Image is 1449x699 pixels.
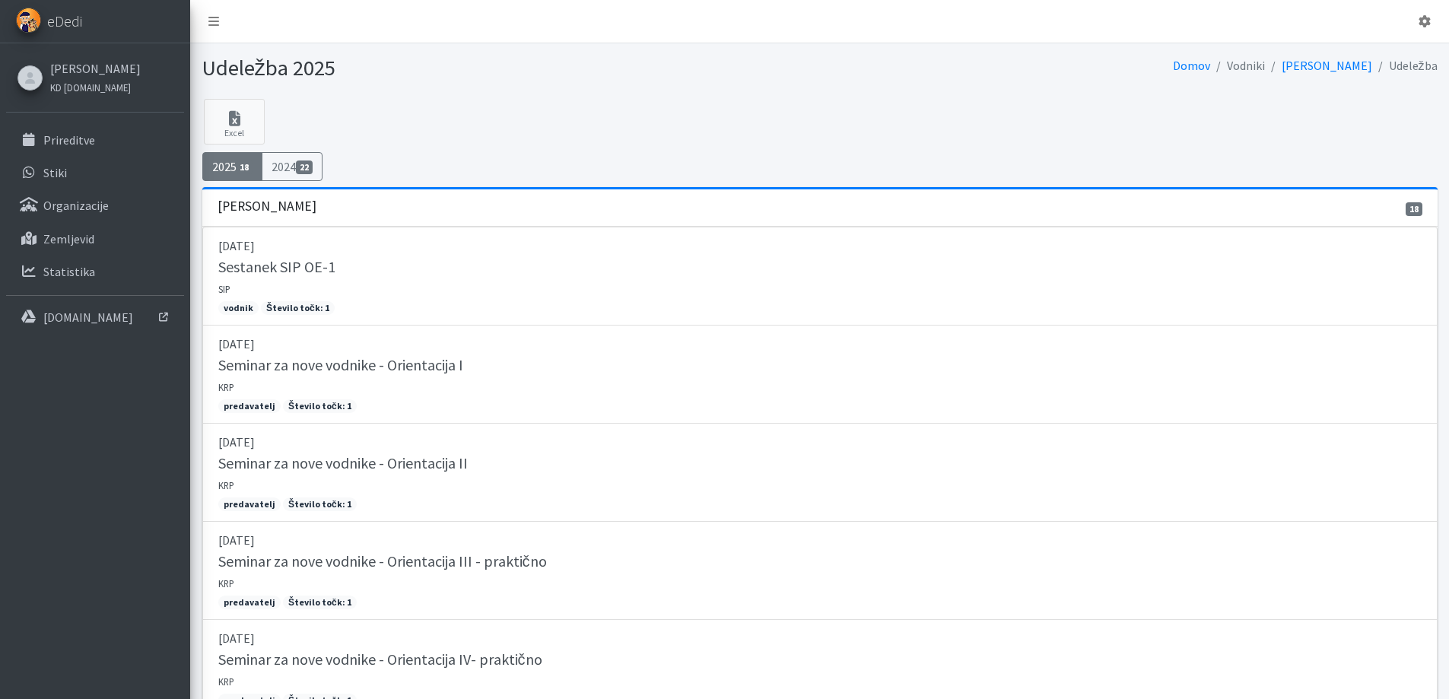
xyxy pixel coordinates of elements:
[202,424,1438,522] a: [DATE] Seminar za nove vodnike - Orientacija II KRP predavatelj Število točk: 1
[50,59,141,78] a: [PERSON_NAME]
[218,381,234,393] small: KRP
[218,258,335,276] h5: Sestanek SIP OE-1
[6,256,184,287] a: Statistika
[218,335,1422,353] p: [DATE]
[202,227,1438,326] a: [DATE] Sestanek SIP OE-1 SIP vodnik Število točk: 1
[1282,58,1372,73] a: [PERSON_NAME]
[218,399,281,413] span: predavatelj
[50,78,141,96] a: KD [DOMAIN_NAME]
[43,231,94,246] p: Zemljevid
[261,301,335,315] span: Število točk: 1
[202,522,1438,620] a: [DATE] Seminar za nove vodnike - Orientacija III - praktično KRP predavatelj Število točk: 1
[1372,55,1438,77] li: Udeležba
[6,302,184,332] a: [DOMAIN_NAME]
[218,237,1422,255] p: [DATE]
[6,125,184,155] a: Prireditve
[204,99,265,145] a: Excel
[218,479,234,491] small: KRP
[218,531,1422,549] p: [DATE]
[6,224,184,254] a: Zemljevid
[218,433,1422,451] p: [DATE]
[218,301,259,315] span: vodnik
[218,454,468,472] h5: Seminar za nove vodnike - Orientacija II
[283,596,357,609] span: Število točk: 1
[237,160,253,174] span: 18
[16,8,41,33] img: eDedi
[296,160,313,174] span: 22
[6,190,184,221] a: Organizacije
[262,152,323,181] a: 202422
[43,132,95,148] p: Prireditve
[283,497,357,511] span: Število točk: 1
[218,356,463,374] h5: Seminar za nove vodnike - Orientacija I
[43,198,109,213] p: Organizacije
[218,283,230,295] small: SIP
[6,157,184,188] a: Stiki
[47,10,82,33] span: eDedi
[1210,55,1265,77] li: Vodniki
[218,650,542,669] h5: Seminar za nove vodnike - Orientacija IV- praktično
[43,264,95,279] p: Statistika
[202,326,1438,424] a: [DATE] Seminar za nove vodnike - Orientacija I KRP predavatelj Število točk: 1
[218,497,281,511] span: predavatelj
[43,165,67,180] p: Stiki
[43,310,133,325] p: [DOMAIN_NAME]
[218,552,547,570] h5: Seminar za nove vodnike - Orientacija III - praktično
[218,675,234,688] small: KRP
[218,596,281,609] span: predavatelj
[50,81,131,94] small: KD [DOMAIN_NAME]
[202,152,263,181] a: 202518
[283,399,357,413] span: Število točk: 1
[218,629,1422,647] p: [DATE]
[218,199,316,214] h3: [PERSON_NAME]
[1173,58,1210,73] a: Domov
[1406,202,1422,216] span: 18
[218,577,234,589] small: KRP
[202,55,815,81] h1: Udeležba 2025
